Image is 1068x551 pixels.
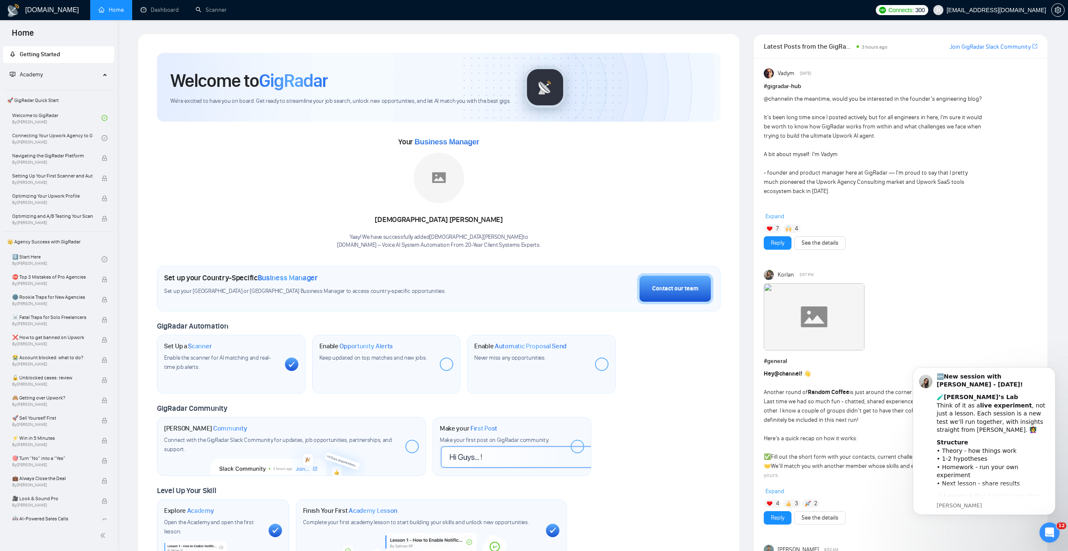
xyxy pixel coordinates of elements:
span: By [PERSON_NAME] [12,160,93,165]
span: ✅ [764,453,771,460]
span: lock [102,458,107,464]
span: Business Manager [258,273,318,282]
span: lock [102,518,107,524]
div: Contact our team [652,284,698,293]
a: Join GigRadar Slack Community [950,42,1031,52]
a: See the details [802,513,838,522]
img: ❤️ [767,226,773,232]
iframe: Intercom notifications повідомлення [900,357,1068,547]
span: Getting Started [20,51,60,58]
span: Korlan [778,270,794,279]
div: [DEMOGRAPHIC_DATA] [PERSON_NAME] [337,213,541,227]
span: 🔓 Unblocked cases: review [12,373,93,382]
img: gigradar-logo.png [524,66,566,108]
span: Academy Lesson [349,507,397,515]
img: F09JWBR8KB8-Coffee%20chat%20round%202.gif [764,283,864,350]
span: ⚡ Win in 5 Minutes [12,434,93,442]
span: Academy [20,71,43,78]
span: By [PERSON_NAME] [12,483,93,488]
span: GigRadar [259,69,328,92]
img: Korlan [764,270,774,280]
h1: Enable [319,342,393,350]
span: 🌚 Rookie Traps for New Agencies [12,293,93,301]
span: rocket [10,51,16,57]
span: ⛔ Top 3 Mistakes of Pro Agencies [12,273,93,281]
iframe: Intercom live chat [1039,522,1060,543]
span: lock [102,196,107,201]
button: Reply [764,511,791,525]
span: Keep updated on top matches and new jobs. [319,354,427,361]
span: lock [102,478,107,484]
span: 7 [776,225,779,233]
span: Academy [187,507,214,515]
span: ☠️ Fatal Traps for Solo Freelancers [12,313,93,321]
h1: Set up your Country-Specific [164,273,318,282]
span: By [PERSON_NAME] [12,422,93,427]
span: Complete your first academy lesson to start building your skills and unlock new opportunities. [303,519,529,526]
a: dashboardDashboard [141,6,179,13]
strong: Hey ! [764,370,802,377]
h1: [PERSON_NAME] [164,424,247,433]
p: [DOMAIN_NAME] – Voice AI System Automation From 20-Year Client Systems Experts . [337,241,541,249]
span: Your [398,137,479,146]
span: 📩 [764,481,771,488]
h1: Welcome to [170,69,328,92]
span: lock [102,216,107,222]
a: searchScanner [196,6,227,13]
button: See the details [794,511,846,525]
span: 4 [776,499,779,508]
a: homeHome [99,6,124,13]
span: 3 hours ago [862,44,888,50]
a: 1️⃣ Start HereBy[PERSON_NAME] [12,250,102,269]
button: Reply [764,236,791,250]
span: Vadym [778,69,794,78]
span: We're excited to have you on board. Get ready to streamline your job search, unlock new opportuni... [170,97,511,105]
span: Connects: [888,5,914,15]
span: By [PERSON_NAME] [12,402,93,407]
span: 👋 [804,370,811,377]
h1: # general [764,357,1037,366]
span: Open the Academy and open the first lesson. [164,519,254,535]
span: lock [102,297,107,303]
strong: Random Coffee [808,389,849,396]
span: lock [102,175,107,181]
span: 🎥 Look & Sound Pro [12,494,93,503]
span: Scanner [188,342,212,350]
span: Never miss any opportunities. [474,354,546,361]
span: 4 [795,225,798,233]
span: Latest Posts from the GigRadar Community [764,41,854,52]
img: ❤️ [767,501,773,507]
a: Connecting Your Upwork Agency to GigRadarBy[PERSON_NAME] [12,129,102,147]
span: Expand [765,213,784,220]
img: Vadym [764,68,774,78]
img: 👍 [786,501,791,507]
span: 🚀 GigRadar Quick Start [4,92,113,109]
span: 🚀 Sell Yourself First [12,414,93,422]
span: lock [102,397,107,403]
a: See the details [802,238,838,248]
span: Make your first post on GigRadar community. [440,436,549,444]
span: Enable the scanner for AI matching and real-time job alerts. [164,354,271,371]
span: lock [102,438,107,444]
span: By [PERSON_NAME] [12,442,93,447]
span: double-left [100,531,108,540]
span: Set up your [GEOGRAPHIC_DATA] or [GEOGRAPHIC_DATA] Business Manager to access country-specific op... [164,287,494,295]
img: 🚀 [805,501,811,507]
span: Level Up Your Skill [157,486,216,495]
a: Reply [771,513,784,522]
h1: Make your [440,424,497,433]
span: 2 [814,499,817,508]
span: setting [1052,7,1064,13]
a: Reply [771,238,784,248]
span: 🤝 [764,462,771,470]
span: By [PERSON_NAME] [12,220,93,225]
span: Connect with the GigRadar Slack Community for updates, job opportunities, partnerships, and support. [164,436,392,453]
